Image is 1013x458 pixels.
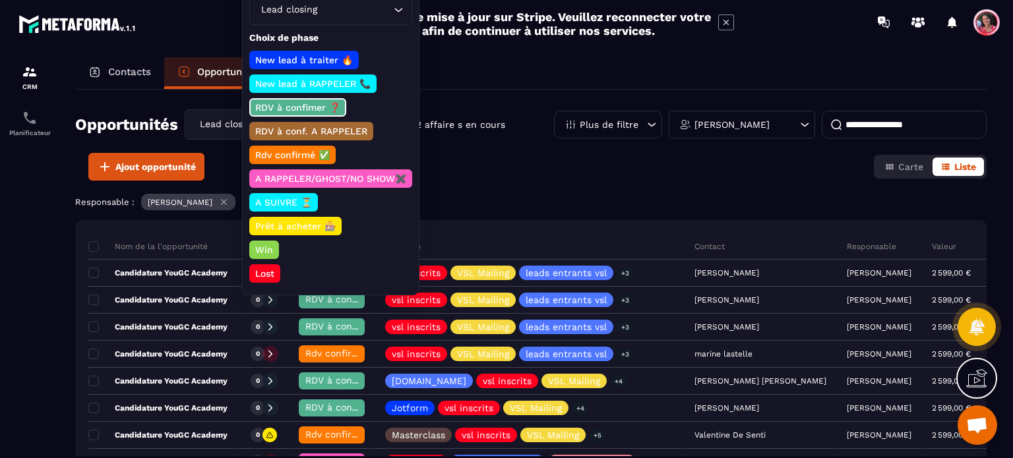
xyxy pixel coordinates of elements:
[580,120,638,129] p: Plus de filtre
[932,322,971,331] p: 2 599,00 €
[108,66,151,78] p: Contacts
[847,376,911,386] p: [PERSON_NAME]
[185,109,323,140] div: Search for option
[932,349,971,358] p: 2 599,00 €
[253,196,314,209] p: A SUIVRE ⏳
[526,322,607,331] p: leads entrants vsl
[88,322,228,332] p: Candidature YouGC Academy
[847,322,911,331] p: [PERSON_NAME]
[847,241,896,252] p: Responsable
[75,197,135,207] p: Responsable :
[392,430,445,440] p: Masterclass
[462,430,510,440] p: vsl inscrits
[847,295,911,304] p: [PERSON_NAME]
[457,349,509,358] p: VSL Mailing
[457,295,509,304] p: VSL Mailing
[253,77,373,90] p: New lead à RAPPELER 📞
[617,293,634,307] p: +3
[88,403,228,413] p: Candidature YouGC Academy
[411,119,505,131] p: 22 affaire s en cours
[305,429,380,440] span: Rdv confirmé ✅
[589,428,606,442] p: +5
[253,125,369,138] p: RDV à conf. A RAPPELER
[3,54,56,100] a: formationformationCRM
[256,322,260,331] p: 0
[932,430,971,440] p: 2 599,00 €
[457,268,509,277] p: VSL Mailing
[457,322,509,331] p: VSL Mailing
[392,403,428,413] p: Jotform
[392,322,441,331] p: vsl inscrits
[88,295,228,305] p: Candidature YouGC Academy
[932,241,956,252] p: Valeur
[933,157,984,176] button: Liste
[88,268,228,278] p: Candidature YouGC Academy
[305,321,390,331] span: RDV à confimer ❓
[253,101,342,114] p: RDV à confimer ❓
[253,267,276,280] p: Lost
[617,347,634,361] p: +3
[932,403,971,413] p: 2 599,00 €
[445,403,493,413] p: vsl inscrits
[305,294,390,304] span: RDV à confimer ❓
[932,295,971,304] p: 2 599,00 €
[527,430,579,440] p: VSL Mailing
[256,349,260,358] p: 0
[932,376,971,386] p: 2 599,00 €
[898,161,923,172] span: Carte
[256,403,260,413] p: 0
[305,348,380,358] span: Rdv confirmé ✅
[548,376,600,386] p: VSL Mailing
[75,57,164,89] a: Contacts
[253,53,355,67] p: New lead à traiter 🔥
[320,3,390,17] input: Search for option
[256,376,260,386] p: 0
[253,148,332,161] p: Rdv confirmé ✅
[88,153,204,181] button: Ajout opportunité
[256,295,260,304] p: 0
[197,66,260,78] p: Opportunités
[253,243,275,256] p: Win
[115,160,196,173] span: Ajout opportunité
[88,241,208,252] p: Nom de la l'opportunité
[847,268,911,277] p: [PERSON_NAME]
[847,430,911,440] p: [PERSON_NAME]
[958,405,997,445] div: Ouvrir le chat
[258,3,320,17] span: Lead closing
[22,110,38,126] img: scheduler
[510,403,562,413] p: VSL Mailing
[88,349,228,359] p: Candidature YouGC Academy
[305,402,390,413] span: RDV à confimer ❓
[392,349,441,358] p: vsl inscrits
[610,374,627,388] p: +4
[18,12,137,36] img: logo
[75,111,178,138] h2: Opportunités
[572,401,589,415] p: +4
[279,10,712,38] h2: Nous avons effectué une mise à jour sur Stripe. Veuillez reconnecter votre compte Stripe afin de ...
[526,268,607,277] p: leads entrants vsl
[694,241,725,252] p: Contact
[483,376,532,386] p: vsl inscrits
[88,376,228,386] p: Candidature YouGC Academy
[3,129,56,136] p: Planificateur
[876,157,931,176] button: Carte
[253,219,338,233] p: Prêt à acheter 🎰
[197,117,255,132] span: Lead closing
[932,268,971,277] p: 2 599,00 €
[694,120,770,129] p: [PERSON_NAME]
[392,295,441,304] p: vsl inscrits
[3,83,56,90] p: CRM
[847,403,911,413] p: [PERSON_NAME]
[617,266,634,280] p: +3
[847,349,911,358] p: [PERSON_NAME]
[148,198,212,207] p: [PERSON_NAME]
[249,32,412,44] p: Choix de phase
[3,100,56,146] a: schedulerschedulerPlanificateur
[88,430,228,440] p: Candidature YouGC Academy
[256,430,260,440] p: 0
[954,161,976,172] span: Liste
[164,57,273,89] a: Opportunités
[526,295,607,304] p: leads entrants vsl
[392,376,466,386] p: [DOMAIN_NAME]
[617,320,634,334] p: +3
